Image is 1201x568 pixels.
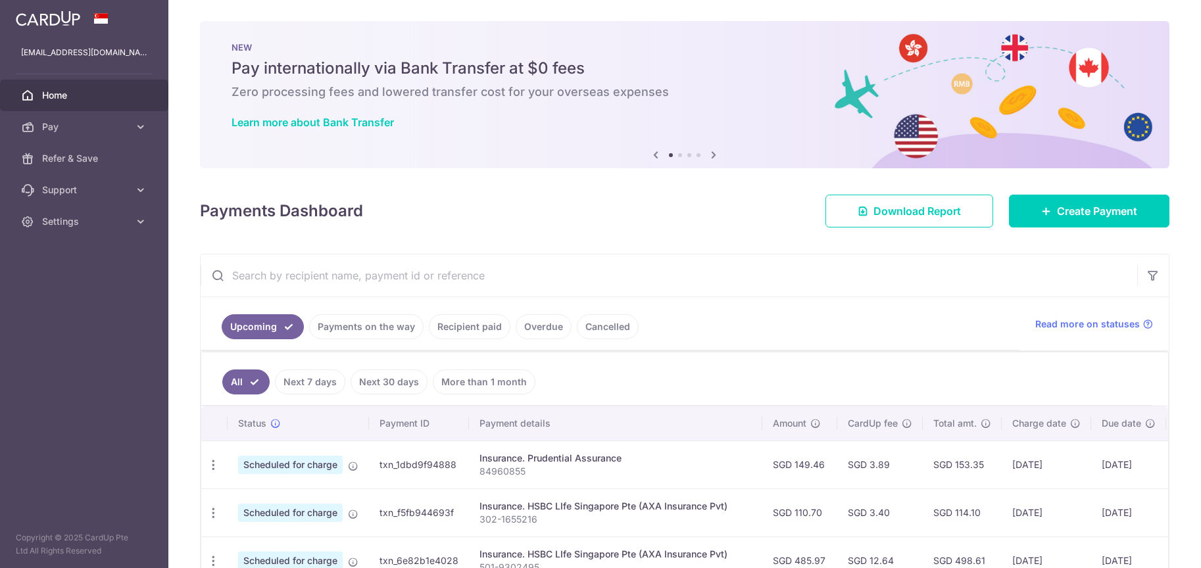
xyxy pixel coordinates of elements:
td: [DATE] [1091,440,1166,488]
span: Charge date [1012,417,1066,430]
td: [DATE] [1002,440,1091,488]
td: SGD 153.35 [923,440,1002,488]
span: Support [42,183,129,197]
span: Create Payment [1057,203,1137,219]
span: Refer & Save [42,152,129,165]
a: Cancelled [577,314,639,339]
a: Recipient paid [429,314,510,339]
span: Pay [42,120,129,133]
span: Download Report [873,203,961,219]
img: Bank transfer banner [200,21,1169,168]
span: Due date [1102,417,1141,430]
th: Payment ID [369,406,469,440]
h4: Payments Dashboard [200,199,363,223]
p: 84960855 [479,465,752,478]
a: Create Payment [1009,195,1169,227]
a: Download Report [825,195,993,227]
span: CardUp fee [848,417,898,430]
span: Amount [773,417,806,430]
a: Overdue [516,314,572,339]
th: Payment details [469,406,762,440]
p: 302-1655216 [479,513,752,526]
span: Read more on statuses [1035,318,1140,331]
td: SGD 3.40 [837,488,923,536]
a: More than 1 month [433,369,535,394]
td: SGD 114.10 [923,488,1002,536]
div: Insurance. HSBC LIfe Singapore Pte (AXA Insurance Pvt) [479,548,752,561]
td: SGD 149.46 [762,440,837,488]
td: txn_1dbd9f94888 [369,440,469,488]
div: Insurance. Prudential Assurance [479,452,752,465]
td: [DATE] [1002,488,1091,536]
td: [DATE] [1091,488,1166,536]
a: Payments on the way [309,314,424,339]
a: Upcoming [222,314,304,339]
a: Next 30 days [351,369,428,394]
div: Insurance. HSBC LIfe Singapore Pte (AXA Insurance Pvt) [479,500,752,513]
img: CardUp [16,11,80,26]
p: [EMAIL_ADDRESS][DOMAIN_NAME] [21,46,147,59]
span: Scheduled for charge [238,504,343,522]
span: Home [42,89,129,102]
span: Status [238,417,266,430]
input: Search by recipient name, payment id or reference [201,254,1137,296]
td: SGD 110.70 [762,488,837,536]
a: Learn more about Bank Transfer [232,116,394,129]
td: txn_f5fb944693f [369,488,469,536]
td: SGD 3.89 [837,440,923,488]
span: Total amt. [933,417,977,430]
span: Scheduled for charge [238,456,343,474]
a: Next 7 days [275,369,345,394]
a: All [222,369,270,394]
h6: Zero processing fees and lowered transfer cost for your overseas expenses [232,84,1138,100]
h5: Pay internationally via Bank Transfer at $0 fees [232,58,1138,79]
a: Read more on statuses [1035,318,1153,331]
span: Settings [42,215,129,228]
p: NEW [232,42,1138,53]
